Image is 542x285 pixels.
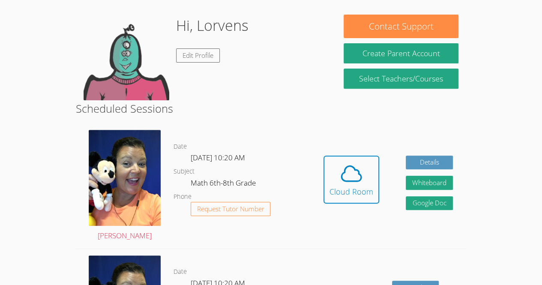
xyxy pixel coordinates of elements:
h2: Scheduled Sessions [76,100,466,117]
dt: Phone [174,192,192,202]
dd: Math 6th-8th Grade [191,177,258,192]
button: Cloud Room [323,156,379,204]
a: Edit Profile [176,48,220,63]
dt: Subject [174,166,195,177]
button: Request Tutor Number [191,202,271,216]
button: Contact Support [344,15,458,38]
img: default.png [84,15,169,100]
div: Cloud Room [329,186,373,198]
button: Whiteboard [406,176,453,190]
img: avatar.png [89,130,161,226]
a: Select Teachers/Courses [344,69,458,89]
span: Request Tutor Number [197,206,264,212]
a: Details [406,156,453,170]
h1: Hi, Lorvens [176,15,249,36]
span: [DATE] 10:20 AM [191,153,245,162]
a: Google Doc [406,196,453,210]
a: [PERSON_NAME] [89,130,161,242]
button: Create Parent Account [344,43,458,63]
dt: Date [174,267,187,277]
dt: Date [174,141,187,152]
